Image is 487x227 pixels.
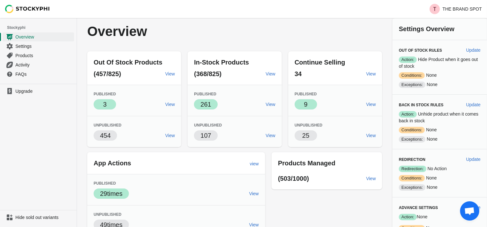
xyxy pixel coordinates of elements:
span: Avatar with initials T [430,4,440,14]
p: None [399,136,481,143]
p: None [399,81,481,88]
span: Exceptions: [399,184,425,191]
span: Products Managed [278,160,335,167]
span: View [249,191,259,196]
p: None [399,184,481,191]
span: Out Of Stock Products [94,59,162,66]
span: Published [295,92,317,96]
span: FAQs [15,71,73,77]
span: Published [94,181,116,186]
span: 454 [100,132,111,139]
a: View [163,130,177,141]
button: Update [464,202,483,213]
img: Stockyphi [5,5,50,13]
span: Unpublished [94,123,122,127]
span: Published [194,92,216,96]
p: Hide Product when it goes out of stock [399,56,481,69]
h3: Out of Stock Rules [399,48,461,53]
span: 261 [200,101,211,108]
a: View [263,68,278,80]
span: Exceptions: [399,136,425,143]
span: Activity [15,62,73,68]
span: View [366,102,376,107]
span: Action: [399,111,417,118]
p: None [399,72,481,79]
span: Settings Overview [399,25,454,32]
button: Update [464,153,483,165]
span: Hide sold out variants [15,214,73,221]
span: Redirection: [399,166,426,172]
a: View [364,99,378,110]
span: (457/825) [94,70,121,77]
span: View [266,102,275,107]
h3: Advance Settings [399,205,461,210]
span: 34 [295,70,302,77]
p: THE BRAND SPOT [442,6,482,12]
p: None [399,127,481,133]
span: View [165,102,175,107]
p: 107 [200,131,211,140]
span: Update [466,48,481,53]
button: Avatar with initials TTHE BRAND SPOT [427,3,484,15]
span: View [366,133,376,138]
a: View [163,68,177,80]
span: Overview [15,34,73,40]
p: None [399,175,481,181]
a: View [364,130,378,141]
a: Hide sold out variants [3,213,74,222]
span: Stockyphi [7,24,77,31]
span: 3 [103,101,106,108]
span: In-Stock Products [194,59,249,66]
span: 29 times [100,190,122,197]
span: 25 [302,132,309,139]
span: Settings [15,43,73,49]
span: App Actions [94,160,131,167]
a: View [163,99,177,110]
button: Update [464,44,483,56]
a: view [247,158,261,170]
span: Continue Selling [295,59,345,66]
span: Products [15,52,73,59]
a: Open chat [460,201,479,221]
a: Overview [3,32,74,41]
span: View [366,176,376,181]
span: Conditions: [399,72,425,79]
span: Action: [399,57,417,63]
span: 9 [304,101,307,108]
a: View [263,99,278,110]
span: Conditions: [399,175,425,181]
p: Overview [87,24,262,39]
span: View [366,71,376,76]
button: Update [464,99,483,110]
span: Unpublished [94,212,122,217]
span: Update [466,102,481,107]
p: Unhide product when it comes back in stock [399,111,481,124]
a: Products [3,51,74,60]
a: View [263,130,278,141]
h3: Back in Stock Rules [399,102,461,108]
span: Conditions: [399,127,425,133]
span: View [266,133,275,138]
span: view [250,161,259,166]
h3: Redirection [399,157,461,162]
text: T [433,6,436,12]
a: View [364,173,378,184]
span: Upgrade [15,88,73,94]
span: (368/825) [194,70,222,77]
span: Action: [399,214,417,220]
a: View [247,188,261,199]
a: Settings [3,41,74,51]
span: Unpublished [194,123,222,127]
p: None [399,214,481,220]
a: FAQs [3,69,74,79]
span: Published [94,92,116,96]
span: Update [466,157,481,162]
span: View [165,71,175,76]
span: Exceptions: [399,82,425,88]
span: Unpublished [295,123,323,127]
a: Activity [3,60,74,69]
span: View [266,71,275,76]
p: No Action [399,165,481,172]
a: View [364,68,378,80]
a: Upgrade [3,87,74,96]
